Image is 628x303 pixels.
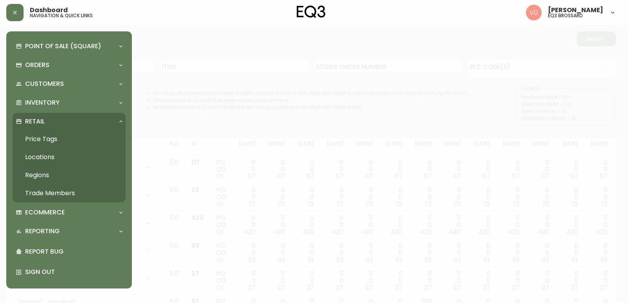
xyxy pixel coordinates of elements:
[25,208,65,217] p: Ecommerce
[25,80,64,88] p: Customers
[13,130,126,148] a: Price Tags
[13,113,126,130] div: Retail
[13,148,126,166] a: Locations
[548,13,583,18] h5: eq3 brossard
[548,7,603,13] span: [PERSON_NAME]
[25,117,45,126] p: Retail
[13,184,126,202] a: Trade Members
[25,98,60,107] p: Inventory
[13,94,126,111] div: Inventory
[13,204,126,221] div: Ecommerce
[30,13,93,18] h5: navigation & quick links
[13,241,126,262] div: Report Bug
[25,268,122,276] p: Sign Out
[25,247,122,256] p: Report Bug
[297,5,326,18] img: logo
[13,223,126,240] div: Reporting
[13,56,126,74] div: Orders
[526,5,542,20] img: 34cbe8de67806989076631741e6a7c6b
[13,166,126,184] a: Regions
[13,38,126,55] div: Point of Sale (Square)
[13,75,126,93] div: Customers
[25,42,101,51] p: Point of Sale (Square)
[25,61,49,69] p: Orders
[30,7,68,13] span: Dashboard
[13,262,126,282] div: Sign Out
[25,227,60,236] p: Reporting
